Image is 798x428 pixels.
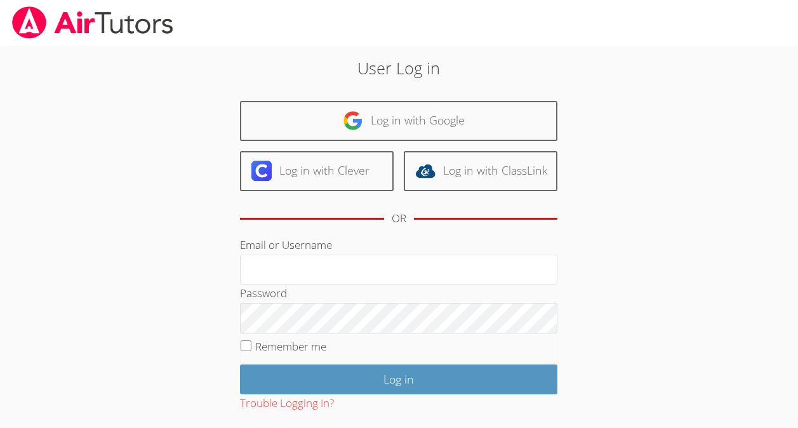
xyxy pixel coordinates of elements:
label: Remember me [255,339,326,354]
div: OR [392,210,406,228]
img: google-logo-50288ca7cdecda66e5e0955fdab243c47b7ad437acaf1139b6f446037453330a.svg [343,110,363,131]
img: classlink-logo-d6bb404cc1216ec64c9a2012d9dc4662098be43eaf13dc465df04b49fa7ab582.svg [415,161,436,181]
img: clever-logo-6eab21bc6e7a338710f1a6ff85c0baf02591cd810cc4098c63d3a4b26e2feb20.svg [251,161,272,181]
a: Log in with ClassLink [404,151,557,191]
label: Password [240,286,287,300]
button: Trouble Logging In? [240,394,334,413]
img: airtutors_banner-c4298cdbf04f3fff15de1276eac7730deb9818008684d7c2e4769d2f7ddbe033.png [11,6,175,39]
h2: User Log in [183,56,615,80]
a: Log in with Clever [240,151,394,191]
a: Log in with Google [240,101,557,141]
label: Email or Username [240,237,332,252]
input: Log in [240,364,557,394]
